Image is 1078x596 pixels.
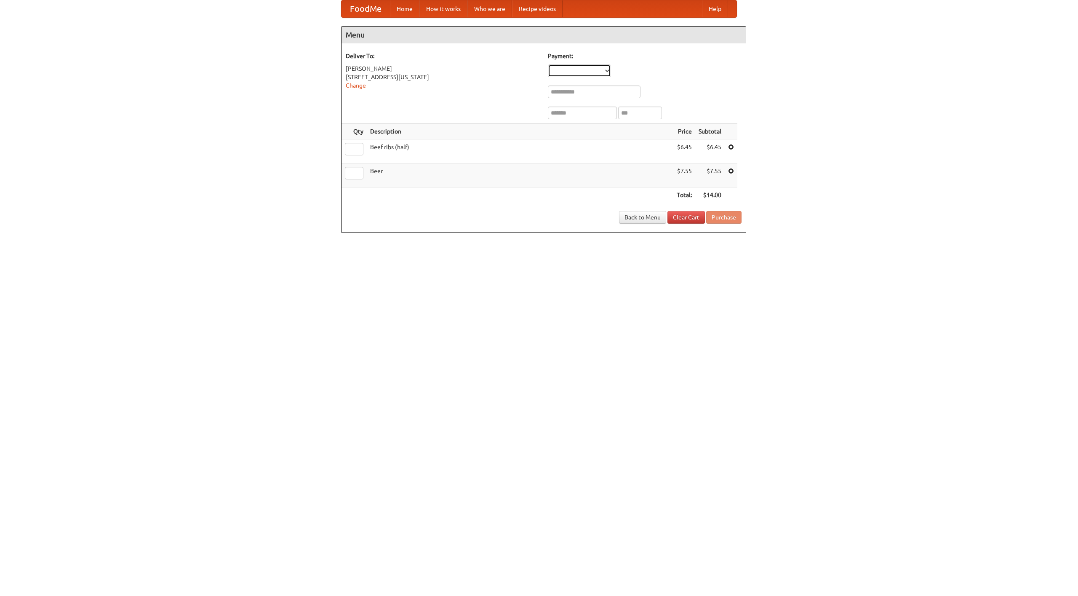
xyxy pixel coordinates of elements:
[367,124,673,139] th: Description
[695,163,725,187] td: $7.55
[367,163,673,187] td: Beer
[673,139,695,163] td: $6.45
[695,139,725,163] td: $6.45
[346,64,539,73] div: [PERSON_NAME]
[673,124,695,139] th: Price
[342,124,367,139] th: Qty
[673,163,695,187] td: $7.55
[706,211,742,224] button: Purchase
[695,187,725,203] th: $14.00
[512,0,563,17] a: Recipe videos
[667,211,705,224] a: Clear Cart
[342,27,746,43] h4: Menu
[346,82,366,89] a: Change
[346,73,539,81] div: [STREET_ADDRESS][US_STATE]
[390,0,419,17] a: Home
[548,52,742,60] h5: Payment:
[467,0,512,17] a: Who we are
[673,187,695,203] th: Total:
[695,124,725,139] th: Subtotal
[419,0,467,17] a: How it works
[346,52,539,60] h5: Deliver To:
[367,139,673,163] td: Beef ribs (half)
[702,0,728,17] a: Help
[619,211,666,224] a: Back to Menu
[342,0,390,17] a: FoodMe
